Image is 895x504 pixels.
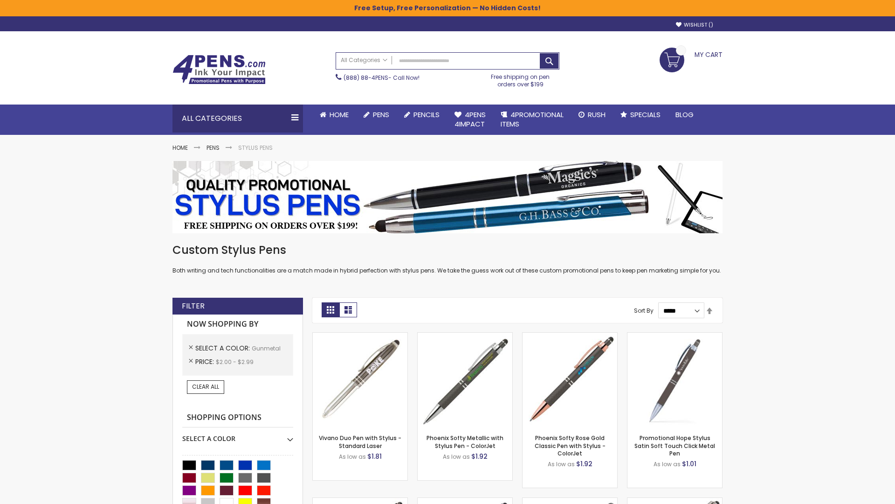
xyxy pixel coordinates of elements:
strong: Grid [322,302,339,317]
div: All Categories [172,105,303,133]
a: Home [312,105,356,125]
h1: Custom Stylus Pens [172,243,723,258]
div: Free shipping on pen orders over $199 [482,70,560,88]
span: Price [195,357,216,366]
span: 4PROMOTIONAL ITEMS [501,110,564,129]
a: All Categories [336,53,392,68]
img: Promotional Hope Stylus Satin Soft Touch Click Metal Pen-Gunmetal [627,333,722,427]
img: Phoenix Softy Rose Gold Classic Pen with Stylus - ColorJet-Gunmetal [523,333,617,427]
span: Select A Color [195,343,252,353]
img: Stylus Pens [172,161,723,233]
strong: Shopping Options [182,408,293,428]
span: Home [330,110,349,119]
span: As low as [339,453,366,461]
a: Promotional Hope Stylus Satin Soft Touch Click Metal Pen [634,434,715,457]
a: 4Pens4impact [447,105,493,135]
img: Phoenix Softy Metallic with Stylus Pen - ColorJet-Gunmetal [418,333,512,427]
span: Pencils [413,110,440,119]
span: $1.81 [367,452,382,461]
span: Specials [630,110,661,119]
strong: Filter [182,301,205,311]
a: Rush [571,105,613,125]
span: Clear All [192,383,219,391]
a: Blog [668,105,701,125]
a: Clear All [187,380,224,393]
a: Pens [356,105,397,125]
span: 4Pens 4impact [454,110,486,129]
span: Pens [373,110,389,119]
span: All Categories [341,56,387,64]
a: Phoenix Softy Rose Gold Classic Pen with Stylus - ColorJet [535,434,606,457]
a: Phoenix Softy Rose Gold Classic Pen with Stylus - ColorJet-Gunmetal [523,332,617,340]
span: Blog [675,110,694,119]
a: Vivano Duo Pen with Stylus - Standard Laser [319,434,401,449]
a: Phoenix Softy Metallic with Stylus Pen - ColorJet-Gunmetal [418,332,512,340]
span: $1.01 [682,459,696,469]
span: As low as [443,453,470,461]
a: 4PROMOTIONALITEMS [493,105,571,135]
span: As low as [654,460,681,468]
a: Pens [207,144,220,152]
div: Select A Color [182,427,293,443]
a: Wishlist [676,21,713,28]
a: Home [172,144,188,152]
a: Vivano Duo Pen with Stylus - Standard Laser-Gunmetal [313,332,407,340]
a: Promotional Hope Stylus Satin Soft Touch Click Metal Pen-Gunmetal [627,332,722,340]
a: Specials [613,105,668,125]
span: $1.92 [576,459,592,469]
span: $1.92 [471,452,488,461]
strong: Stylus Pens [238,144,273,152]
span: - Call Now! [344,74,420,82]
a: Phoenix Softy Metallic with Stylus Pen - ColorJet [427,434,503,449]
img: 4Pens Custom Pens and Promotional Products [172,55,266,84]
label: Sort By [634,307,654,315]
span: As low as [548,460,575,468]
span: $2.00 - $2.99 [216,358,254,366]
span: Rush [588,110,606,119]
strong: Now Shopping by [182,315,293,334]
a: (888) 88-4PENS [344,74,388,82]
div: Both writing and tech functionalities are a match made in hybrid perfection with stylus pens. We ... [172,243,723,275]
span: Gunmetal [252,344,281,352]
a: Pencils [397,105,447,125]
img: Vivano Duo Pen with Stylus - Standard Laser-Gunmetal [313,333,407,427]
